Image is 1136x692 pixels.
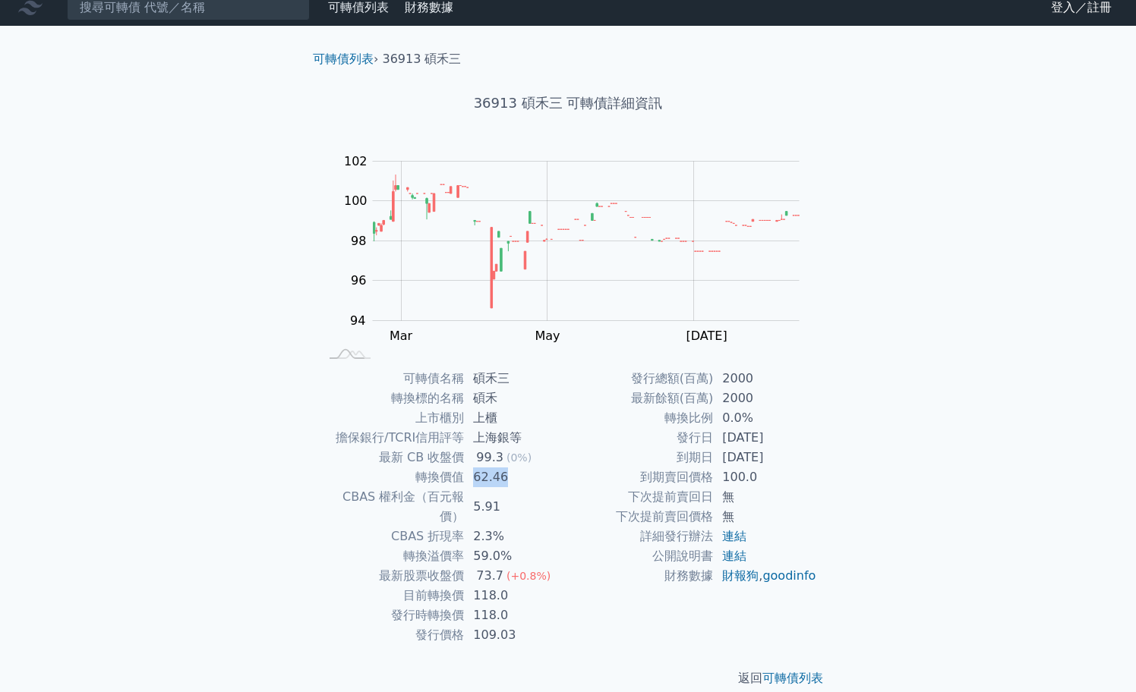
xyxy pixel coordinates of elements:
[686,329,727,343] tspan: [DATE]
[319,369,464,388] td: 可轉債名稱
[473,448,506,467] div: 99.3
[713,487,817,507] td: 無
[301,93,835,114] h1: 36913 碩禾三 可轉債詳細資訊
[319,527,464,546] td: CBAS 折現率
[336,154,822,343] g: Chart
[568,507,713,527] td: 下次提前賣回價格
[464,408,568,428] td: 上櫃
[383,50,462,68] li: 36913 碩禾三
[535,329,560,343] tspan: May
[713,369,817,388] td: 2000
[568,388,713,408] td: 最新餘額(百萬)
[762,671,823,685] a: 可轉債列表
[319,566,464,586] td: 最新股票收盤價
[350,313,365,328] tspan: 94
[351,273,366,288] tspan: 96
[568,428,713,448] td: 發行日
[713,428,817,448] td: [DATE]
[713,388,817,408] td: 2000
[319,546,464,566] td: 轉換溢價率
[319,586,464,605] td: 目前轉換價
[762,568,816,583] a: goodinfo
[568,487,713,507] td: 下次提前賣回日
[713,408,817,428] td: 0.0%
[464,625,568,645] td: 109.03
[464,467,568,487] td: 62.46
[344,154,368,168] tspan: 102
[319,467,464,487] td: 轉換價值
[568,408,713,428] td: 轉換比例
[464,586,568,605] td: 118.0
[713,467,817,487] td: 100.0
[506,570,551,582] span: (+0.8%)
[568,527,713,546] td: 詳細發行辦法
[313,52,374,66] a: 可轉債列表
[301,669,835,687] p: 返回
[319,388,464,408] td: 轉換標的名稱
[390,329,413,343] tspan: Mar
[713,566,817,586] td: ,
[319,428,464,448] td: 擔保銀行/TCRI信用評等
[713,448,817,467] td: [DATE]
[464,369,568,388] td: 碩禾三
[319,625,464,645] td: 發行價格
[568,467,713,487] td: 到期賣回價格
[344,193,368,208] tspan: 100
[722,549,746,563] a: 連結
[568,546,713,566] td: 公開說明書
[464,388,568,408] td: 碩禾
[319,448,464,467] td: 最新 CB 收盤價
[319,487,464,527] td: CBAS 權利金（百元報價）
[473,566,506,586] div: 73.7
[1060,619,1136,692] iframe: Chat Widget
[506,451,532,464] span: (0%)
[568,448,713,467] td: 到期日
[722,529,746,543] a: 連結
[568,369,713,388] td: 發行總額(百萬)
[464,487,568,527] td: 5.91
[568,566,713,586] td: 財務數據
[319,408,464,428] td: 上市櫃別
[464,428,568,448] td: 上海銀等
[464,605,568,625] td: 118.0
[351,234,366,248] tspan: 98
[722,568,759,583] a: 財報狗
[313,50,378,68] li: ›
[713,507,817,527] td: 無
[464,527,568,546] td: 2.3%
[464,546,568,566] td: 59.0%
[319,605,464,625] td: 發行時轉換價
[1060,619,1136,692] div: 聊天小工具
